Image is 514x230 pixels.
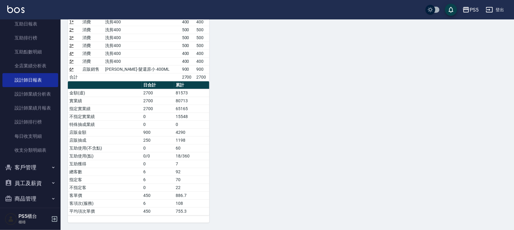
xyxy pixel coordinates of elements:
button: 登出 [483,4,507,15]
a: 每日收支明細 [2,129,58,143]
td: 客項次(服務) [68,199,142,207]
td: 400 [181,57,195,65]
td: 500 [195,34,209,42]
td: 消費 [81,42,104,49]
td: 500 [195,42,209,49]
div: PS5 [470,6,479,14]
td: 500 [181,26,195,34]
td: 0 [142,120,174,128]
td: 互助使用(點) [68,152,142,160]
td: 400 [195,18,209,26]
td: 指定實業績 [68,105,142,113]
table: a dense table [68,10,209,81]
td: [PERSON_NAME]-髮還原小 400ML [104,65,181,73]
td: 6 [142,199,174,207]
td: 4290 [174,128,209,136]
a: 全店業績分析表 [2,59,58,73]
td: 0 [142,144,174,152]
td: 消費 [81,18,104,26]
td: 洗剪400 [104,42,181,49]
td: 80713 [174,97,209,105]
td: 2700 [142,89,174,97]
td: 65165 [174,105,209,113]
td: 店販銷售 [81,65,104,73]
td: 消費 [81,34,104,42]
a: 設計師業績分析表 [2,87,58,101]
td: 500 [195,26,209,34]
td: 900 [195,65,209,73]
td: 實業績 [68,97,142,105]
td: 2700 [195,73,209,81]
button: PS5 [460,4,481,16]
td: 81573 [174,89,209,97]
td: 70 [174,176,209,184]
td: 不指定客 [68,184,142,191]
td: 0 [174,120,209,128]
td: 92 [174,168,209,176]
td: 60 [174,144,209,152]
td: 互助獲得 [68,160,142,168]
td: 洗剪400 [104,26,181,34]
td: 2700 [181,73,195,81]
td: 500 [181,42,195,49]
td: 指定客 [68,176,142,184]
button: 商品管理 [2,191,58,207]
td: 合計 [68,73,81,81]
td: 450 [142,207,174,215]
td: 不指定實業績 [68,113,142,120]
td: 店販金額 [68,128,142,136]
td: 消費 [81,26,104,34]
td: 15548 [174,113,209,120]
a: 互助日報表 [2,17,58,31]
td: 108 [174,199,209,207]
td: 特殊抽成業績 [68,120,142,128]
button: 客戶管理 [2,160,58,175]
td: 洗剪400 [104,49,181,57]
td: 900 [142,128,174,136]
td: 互助使用(不含點) [68,144,142,152]
td: 0 [142,113,174,120]
a: 收支分類明細表 [2,143,58,157]
td: 消費 [81,49,104,57]
td: 900 [181,65,195,73]
td: 2700 [142,97,174,105]
a: 設計師業績月報表 [2,101,58,115]
th: 日合計 [142,81,174,89]
td: 450 [142,191,174,199]
td: 洗剪400 [104,18,181,26]
a: 設計師日報表 [2,73,58,87]
td: 總客數 [68,168,142,176]
td: 6 [142,176,174,184]
td: 平均項次單價 [68,207,142,215]
td: 400 [181,18,195,26]
a: 互助排行榜 [2,31,58,45]
a: 設計師排行榜 [2,115,58,129]
td: 1198 [174,136,209,144]
td: 886.7 [174,191,209,199]
img: Person [5,213,17,225]
button: 員工及薪資 [2,175,58,191]
table: a dense table [68,81,209,215]
td: 洗剪400 [104,34,181,42]
td: 0/0 [142,152,174,160]
button: save [445,4,457,16]
td: 755.3 [174,207,209,215]
td: 0 [142,160,174,168]
a: 互助點數明細 [2,45,58,59]
td: 400 [195,57,209,65]
td: 400 [195,49,209,57]
td: 18/360 [174,152,209,160]
th: 累計 [174,81,209,89]
td: 洗剪400 [104,57,181,65]
td: 7 [174,160,209,168]
td: 22 [174,184,209,191]
td: 客單價 [68,191,142,199]
td: 2700 [142,105,174,113]
td: 500 [181,34,195,42]
td: 消費 [81,57,104,65]
td: 250 [142,136,174,144]
img: Logo [7,5,25,13]
td: 金額(虛) [68,89,142,97]
td: 400 [181,49,195,57]
p: 櫃檯 [18,219,49,225]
